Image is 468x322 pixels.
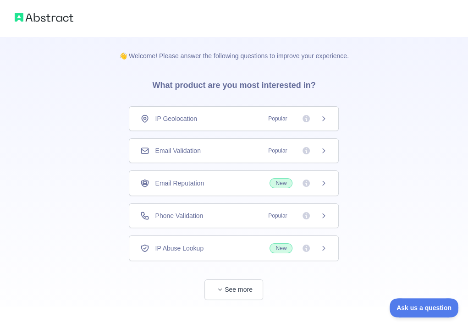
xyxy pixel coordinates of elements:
span: Email Validation [155,146,200,155]
img: Abstract logo [15,11,73,24]
span: Popular [263,114,292,123]
span: Popular [263,146,292,155]
button: See more [204,279,263,300]
iframe: Toggle Customer Support [390,298,459,317]
p: 👋 Welcome! Please answer the following questions to improve your experience. [105,37,363,60]
h3: What product are you most interested in? [138,60,330,106]
span: New [270,178,292,188]
span: Popular [263,211,292,220]
span: Email Reputation [155,179,204,188]
span: IP Abuse Lookup [155,244,204,253]
span: New [270,243,292,253]
span: IP Geolocation [155,114,197,123]
span: Phone Validation [155,211,203,220]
